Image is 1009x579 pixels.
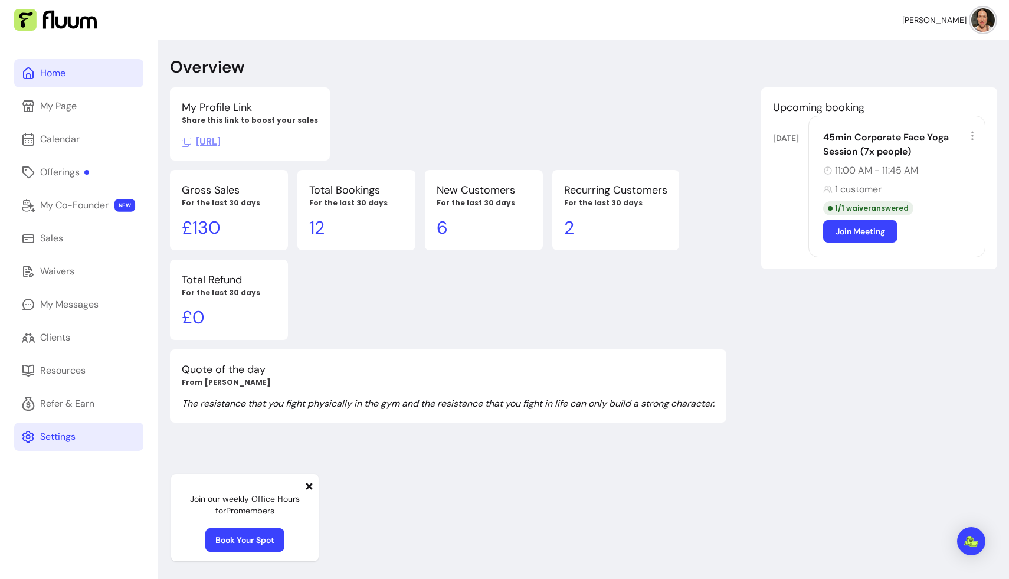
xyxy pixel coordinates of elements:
p: My Profile Link [182,99,318,116]
span: [PERSON_NAME] [902,14,967,26]
p: For the last 30 days [182,198,276,208]
p: 12 [309,217,404,238]
a: Home [14,59,143,87]
p: Upcoming booking [773,99,985,116]
p: Recurring Customers [564,182,667,198]
p: Quote of the day [182,361,715,378]
a: My Page [14,92,143,120]
p: Share this link to boost your sales [182,116,318,125]
a: Book Your Spot [205,528,284,552]
a: Waivers [14,257,143,286]
p: For the last 30 days [564,198,667,208]
a: Resources [14,356,143,385]
img: Fluum Logo [14,9,97,31]
div: 11:00 AM - 11:45 AM [823,163,978,178]
div: [DATE] [773,132,808,144]
a: Join Meeting [823,220,897,243]
button: avatar[PERSON_NAME] [902,8,995,32]
a: Sales [14,224,143,253]
div: 1 / 1 waiver answered [823,201,913,215]
div: Refer & Earn [40,397,94,411]
div: Resources [40,364,86,378]
span: NEW [114,199,135,212]
div: My Messages [40,297,99,312]
div: Settings [40,430,76,444]
a: Clients [14,323,143,352]
div: Waivers [40,264,74,279]
div: Calendar [40,132,80,146]
div: 1 customer [823,182,978,197]
p: For the last 30 days [437,198,531,208]
a: My Messages [14,290,143,319]
p: For the last 30 days [309,198,404,208]
p: New Customers [437,182,531,198]
a: Refer & Earn [14,390,143,418]
div: Home [40,66,65,80]
a: My Co-Founder NEW [14,191,143,220]
span: Click to copy [182,135,221,148]
p: Gross Sales [182,182,276,198]
a: Settings [14,423,143,451]
a: Calendar [14,125,143,153]
a: Offerings [14,158,143,187]
p: 2 [564,217,667,238]
div: Clients [40,331,70,345]
div: Sales [40,231,63,246]
p: Total Refund [182,271,276,288]
div: Offerings [40,165,89,179]
div: 45min Corporate Face Yoga Session (7x people) [823,130,978,159]
p: £ 130 [182,217,276,238]
p: From [PERSON_NAME] [182,378,715,387]
p: The resistance that you fight physically in the gym and the resistance that you fight in life can... [182,397,715,411]
div: My Page [40,99,77,113]
p: £ 0 [182,307,276,328]
p: 6 [437,217,531,238]
img: avatar [971,8,995,32]
div: My Co-Founder [40,198,109,212]
p: Overview [170,57,244,78]
p: Join our weekly Office Hours for Pro members [181,493,309,516]
p: For the last 30 days [182,288,276,297]
div: Open Intercom Messenger [957,527,985,555]
p: Total Bookings [309,182,404,198]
